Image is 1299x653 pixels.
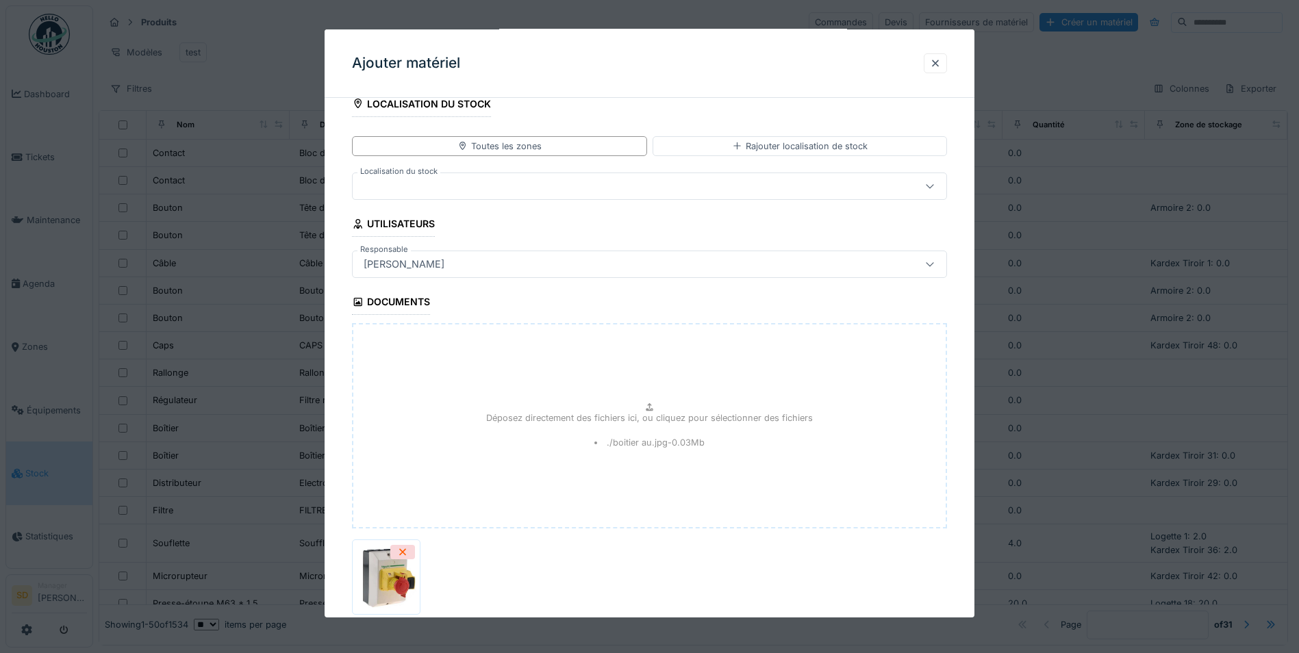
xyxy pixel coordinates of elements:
label: Localisation du stock [357,166,440,177]
p: Déposez directement des fichiers ici, ou cliquez pour sélectionner des fichiers [486,411,813,424]
div: Documents [352,292,430,315]
li: ./boitier au.jpg - 0.03 Mb [594,435,705,448]
img: b0g865a4wmi22upgbtzr2tj7y12l [355,543,417,611]
label: Responsable [357,244,411,255]
div: boitier au.jpg [352,615,420,628]
h3: Ajouter matériel [352,55,460,72]
div: [PERSON_NAME] [358,257,450,272]
div: Localisation du stock [352,94,491,117]
div: Toutes les zones [457,140,542,153]
div: Rajouter localisation de stock [732,140,868,153]
div: Utilisateurs [352,214,435,237]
